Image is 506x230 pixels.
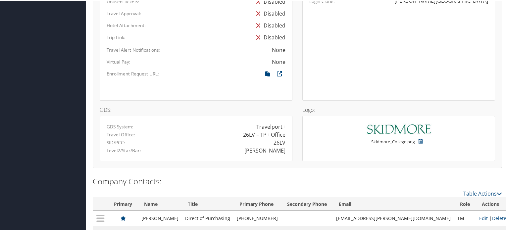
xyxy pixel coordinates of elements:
th: Title [182,197,233,210]
label: Travel Alert Notifications: [107,46,160,53]
div: None [272,57,285,65]
h4: Logo: [302,107,495,112]
div: [PERSON_NAME] [244,146,285,154]
small: Skidmore_College.png [371,138,415,151]
h2: Company Contacts: [93,175,502,186]
td: [PERSON_NAME] [138,210,182,225]
th: Primary Phone [233,197,281,210]
label: Enrollment Request URL: [107,70,159,76]
td: [EMAIL_ADDRESS][PERSON_NAME][DOMAIN_NAME] [333,210,454,225]
h4: GDS: [100,107,292,112]
th: Name [138,197,182,210]
div: Travelport+ [256,122,285,130]
div: Disabled [253,7,285,19]
div: Disabled [253,31,285,43]
label: Travel Approval: [107,10,141,16]
label: GDS System: [107,123,133,129]
div: 26LV [274,138,285,146]
th: Primary [108,197,138,210]
div: Disabled [253,19,285,31]
div: 26LV – TP+ Office [243,130,285,138]
td: TM [454,210,476,225]
div: None [272,45,285,53]
label: Hotel Attachment: [107,22,146,28]
label: Level2/Star/Bar: [107,147,141,153]
label: Trip Link: [107,33,126,40]
td: [PHONE_NUMBER] [233,210,281,225]
th: Role [454,197,476,210]
th: Secondary Phone [281,197,333,210]
label: Virtual Pay: [107,58,130,65]
label: SID/PCC: [107,139,125,145]
th: Email [333,197,454,210]
a: Table Actions [463,189,502,197]
a: Edit [479,214,488,221]
img: Skidmore_College.png [366,122,432,135]
td: Direct of Purchasing [182,210,233,225]
label: Travel Office: [107,131,135,137]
